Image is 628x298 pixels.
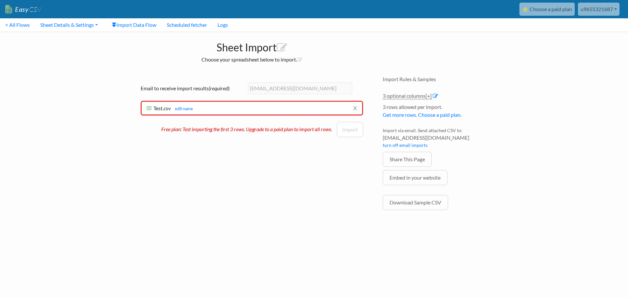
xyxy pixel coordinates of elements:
a: Import Data Flow [106,18,162,31]
li: Import via email. Send attached CSV to: [383,127,494,152]
h4: Import Rules & Samples [383,76,494,82]
iframe: Drift Widget Chat Controller [595,265,620,290]
button: Import [337,122,363,137]
input: example@gmail.com [248,82,353,94]
a: Embed in your website [383,170,447,185]
a: ⭐ Choose a paid plan [519,3,575,16]
a: Scheduled fetcher [162,18,212,31]
a: 3 optional columns[+] [383,93,432,99]
h1: Sheet Import [134,38,370,54]
label: Email to receive import results : [141,84,245,92]
a: u9655321687 [578,3,619,16]
a: Sheet Details & Settings [35,18,103,31]
span: Test.csv [153,105,171,111]
a: EasyCSV [5,3,41,16]
a: x [353,102,357,114]
li: 3 rows allowed per import. [383,103,494,122]
a: Share This Page [383,152,432,167]
a: Logs [212,18,233,31]
span: [+] [426,93,432,99]
h2: Choose your spreadsheet below to import. [134,56,370,62]
a: edit name [172,106,193,111]
p: Free plan: Test importing the first 3 rows. Upgrade to a paid plan to import all rows. [161,122,337,133]
span: [EMAIL_ADDRESS][DOMAIN_NAME] [383,134,494,142]
a: Get more rows. Choose a paid plan. [383,112,462,118]
i: (required) [209,85,229,91]
a: turn off email imports [383,142,427,148]
span: CSV [28,5,41,13]
a: Download Sample CSV [383,195,448,210]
